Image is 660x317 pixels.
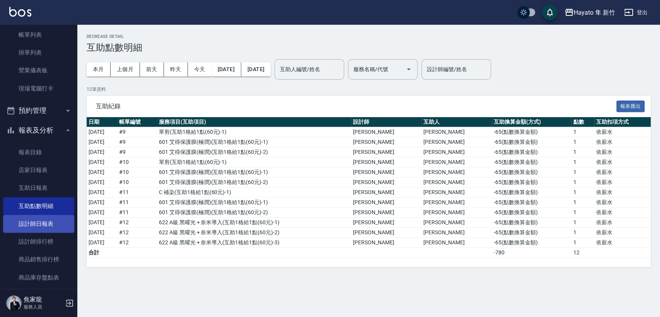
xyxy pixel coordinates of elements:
td: [DATE] [87,157,117,167]
button: 今天 [188,62,211,77]
a: 報表目錄 [3,143,74,161]
a: 營業儀表板 [3,61,74,79]
td: # 9 [117,127,157,137]
a: 顧客入金餘額表 [3,286,74,304]
td: [PERSON_NAME] [351,177,421,187]
td: # 9 [117,147,157,157]
button: 預約管理 [3,101,74,121]
td: # 10 [117,177,157,187]
td: -65 ( 點數換算金額 ) [492,157,571,167]
td: [PERSON_NAME] [351,198,421,208]
td: 依薪水 [594,127,651,137]
p: 服務人員 [24,303,63,310]
td: 依薪水 [594,167,651,177]
td: [PERSON_NAME] [351,208,421,218]
td: [DATE] [87,228,117,238]
td: -65 ( 點數換算金額 ) [492,228,571,238]
td: 622 A級 黑曜光 + 奈米導入 ( 互助1格給1點(60元)-2 ) [157,228,351,238]
td: 1 [571,127,594,137]
p: 12 筆資料 [87,86,651,93]
td: 601 艾得保護膜(極潤) ( 互助1格給1點(60元)-1 ) [157,198,351,208]
a: 互助點數明細 [3,197,74,215]
th: 服務項目(互助項目) [157,117,351,127]
td: 1 [571,208,594,218]
td: 合計 [87,248,117,258]
td: -65 ( 點數換算金額 ) [492,177,571,187]
td: -65 ( 點數換算金額 ) [492,127,571,137]
td: 依薪水 [594,238,651,248]
th: 帳單編號 [117,117,157,127]
td: -65 ( 點數換算金額 ) [492,187,571,198]
td: [DATE] [87,238,117,248]
th: 日期 [87,117,117,127]
td: 1 [571,147,594,157]
td: 依薪水 [594,157,651,167]
th: 設計師 [351,117,421,127]
td: C 補染 ( 互助1格給1點(60元)-1 ) [157,187,351,198]
a: 設計師排行榜 [3,233,74,251]
h5: 焦家龍 [24,296,63,303]
td: [PERSON_NAME] [421,218,492,228]
th: 互助人 [421,117,492,127]
a: 商品銷售排行榜 [3,251,74,268]
td: [DATE] [87,137,117,147]
td: [PERSON_NAME] [351,157,421,167]
td: # 11 [117,198,157,208]
td: [PERSON_NAME] [421,198,492,208]
td: 1 [571,177,594,187]
td: -65 ( 點數換算金額 ) [492,218,571,228]
td: -65 ( 點數換算金額 ) [492,208,571,218]
td: 1 [571,218,594,228]
td: [PERSON_NAME] [351,127,421,137]
h3: 互助點數明細 [87,42,651,53]
td: 1 [571,228,594,238]
td: 12 [571,248,594,258]
a: 帳單列表 [3,26,74,44]
td: [PERSON_NAME] [351,137,421,147]
td: [DATE] [87,208,117,218]
a: 店家日報表 [3,161,74,179]
td: 依薪水 [594,187,651,198]
td: 622 A級 黑曜光 + 奈米導入 ( 互助1格給1點(60元)-3 ) [157,238,351,248]
button: 報表及分析 [3,120,74,140]
th: 點數 [571,117,594,127]
td: [PERSON_NAME] [421,137,492,147]
td: 依薪水 [594,147,651,157]
button: save [542,5,558,20]
td: -65 ( 點數換算金額 ) [492,167,571,177]
td: [DATE] [87,177,117,187]
td: 單剪 ( 互助1格給1點(60元)-1 ) [157,127,351,137]
td: 單剪 ( 互助1格給1點(60元)-1 ) [157,157,351,167]
a: 商品庫存盤點表 [3,269,74,286]
button: 昨天 [164,62,188,77]
td: [PERSON_NAME] [351,187,421,198]
button: 上個月 [111,62,140,77]
td: [DATE] [87,147,117,157]
td: # 10 [117,157,157,167]
a: 設計師日報表 [3,215,74,233]
td: [PERSON_NAME] [421,187,492,198]
th: 互助換算金額(方式) [492,117,571,127]
td: 601 艾得保護膜(極潤) ( 互助1格給1點(60元)-2 ) [157,177,351,187]
a: 互助日報表 [3,179,74,197]
td: -65 ( 點數換算金額 ) [492,137,571,147]
td: 601 艾得保護膜(極潤) ( 互助1格給1點(60元)-1 ) [157,137,351,147]
a: 現場電腦打卡 [3,80,74,97]
td: [PERSON_NAME] [421,127,492,137]
td: [PERSON_NAME] [421,208,492,218]
td: [DATE] [87,218,117,228]
td: [PERSON_NAME] [421,238,492,248]
td: 1 [571,137,594,147]
td: 1 [571,238,594,248]
img: Person [6,295,22,311]
button: [DATE] [241,62,271,77]
td: # 9 [117,137,157,147]
td: [PERSON_NAME] [421,177,492,187]
td: 依薪水 [594,198,651,208]
h2: Decrease Detail [87,34,651,39]
td: 601 艾得保護膜(極潤) ( 互助1格給1點(60元)-2 ) [157,147,351,157]
img: Logo [9,7,31,17]
td: 601 艾得保護膜(極潤) ( 互助1格給1點(60元)-2 ) [157,208,351,218]
td: # 12 [117,218,157,228]
td: 1 [571,187,594,198]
